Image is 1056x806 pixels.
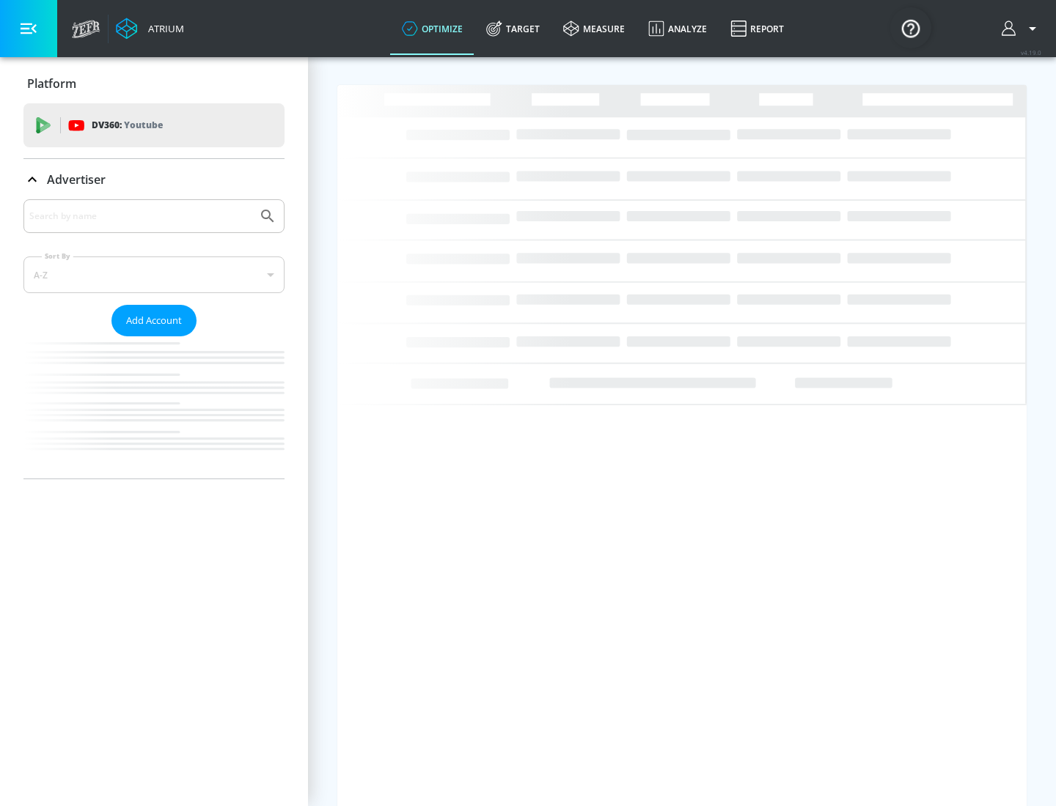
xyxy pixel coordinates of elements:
[92,117,163,133] p: DV360:
[27,75,76,92] p: Platform
[23,199,285,478] div: Advertiser
[124,117,163,133] p: Youtube
[142,22,184,35] div: Atrium
[474,2,551,55] a: Target
[23,256,285,293] div: A-Z
[29,207,252,226] input: Search by name
[719,2,796,55] a: Report
[126,312,182,329] span: Add Account
[23,159,285,200] div: Advertiser
[1021,48,1041,56] span: v 4.19.0
[551,2,637,55] a: measure
[116,18,184,40] a: Atrium
[23,336,285,478] nav: list of Advertiser
[637,2,719,55] a: Analyze
[390,2,474,55] a: optimize
[23,103,285,147] div: DV360: Youtube
[23,63,285,104] div: Platform
[890,7,931,48] button: Open Resource Center
[111,305,197,336] button: Add Account
[42,251,73,261] label: Sort By
[47,171,106,188] p: Advertiser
